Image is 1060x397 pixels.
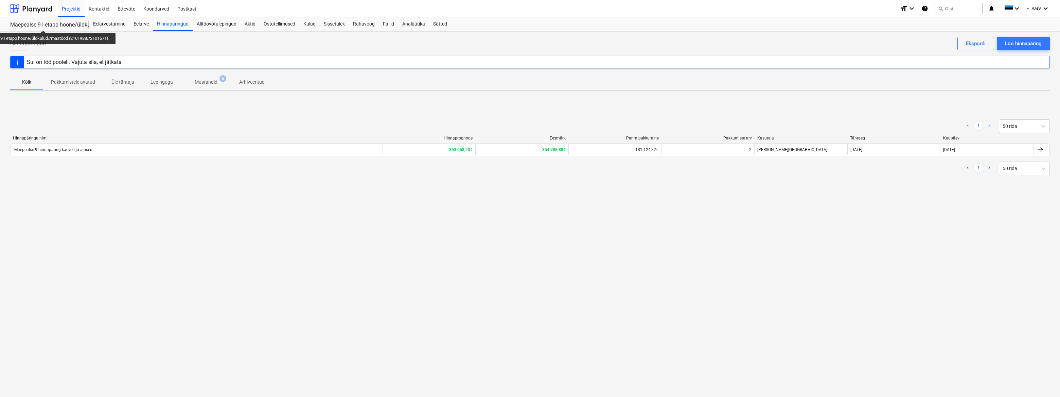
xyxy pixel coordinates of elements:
p: Arhiveeritud [239,79,265,86]
a: Page 1 is your current page [974,122,983,130]
div: Tähtaeg [850,136,938,140]
p: Pakkumistele avatud [51,79,95,86]
div: Hinnaprognoos [385,136,473,140]
div: 2 [749,147,752,152]
div: Mäepealse 9 I etapp hoone/üldkulud//maatööd (2101988//2101671) [10,21,81,29]
a: Sissetulek [320,17,349,31]
b: 354 788,88€ [542,147,566,152]
p: Üle tähtaja [111,79,134,86]
div: Kasutaja [757,136,845,140]
p: Mustandid [195,79,217,86]
a: Aktid [241,17,260,31]
a: Previous page [964,122,972,130]
span: 6 [219,75,226,82]
a: Eelarve [129,17,153,31]
a: Next page [985,122,993,130]
a: Analüütika [398,17,429,31]
div: 181 124,82€ [568,144,661,155]
button: Ekspordi [957,37,994,50]
div: Kuupäev [943,136,1031,140]
div: Ekspordi [966,39,986,48]
b: 353 053,23€ [449,147,473,152]
div: Parim pakkumine [571,136,659,140]
a: Ostutellimused [260,17,299,31]
div: Mäepealse 9 hinnapäring kaeved ja alused [13,147,92,152]
div: Pakkumiste arv [664,136,752,140]
div: Sul on töö pooleli. Vajuta siia, et jätkata [27,59,122,65]
a: Sätted [429,17,451,31]
a: Next page [985,164,993,172]
a: Page 1 is your current page [974,164,983,172]
p: Kõik [18,79,35,86]
a: Rahavoog [349,17,379,31]
div: Eesmärk [478,136,566,140]
span: Hinnapäringud [10,39,46,48]
div: Loo hinnapäring [1005,39,1042,48]
div: Hinnapäringu nimi [13,136,379,140]
div: [DATE] [943,147,955,152]
div: [PERSON_NAME][GEOGRAPHIC_DATA] [754,144,847,155]
iframe: Chat Widget [1026,364,1060,397]
div: [DATE] [850,147,862,152]
a: Alltöövõtulepingud [193,17,241,31]
a: Eelarvestamine [89,17,129,31]
a: Failid [379,17,398,31]
button: Loo hinnapäring [997,37,1050,50]
p: Lepinguga [151,79,173,86]
a: Previous page [964,164,972,172]
a: Kulud [299,17,320,31]
a: Hinnapäringud [153,17,193,31]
